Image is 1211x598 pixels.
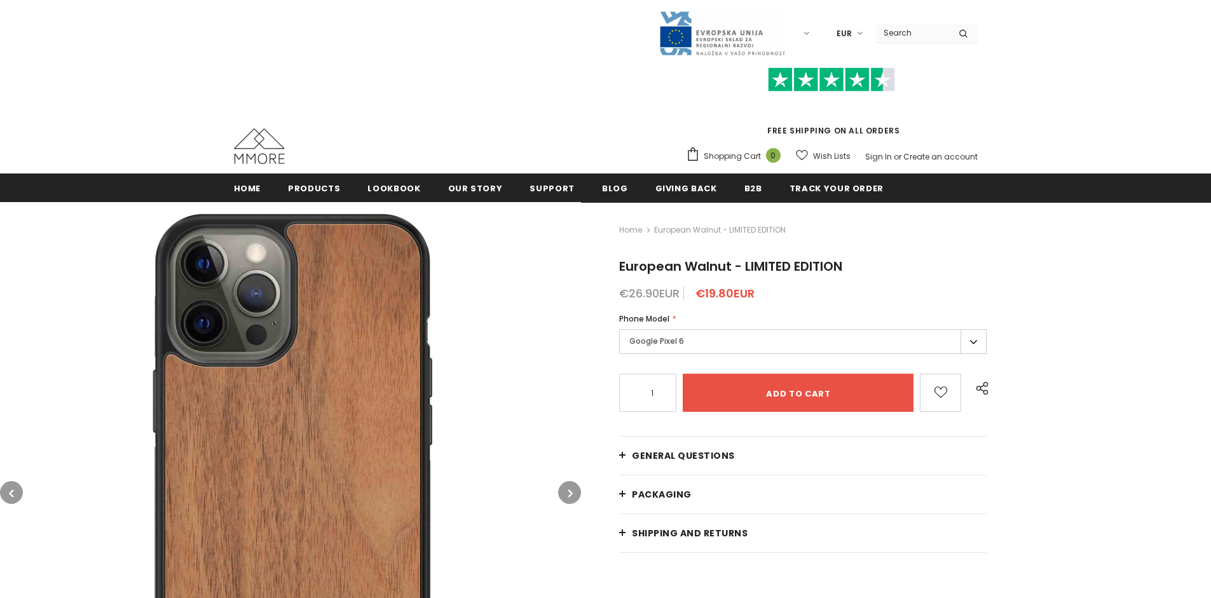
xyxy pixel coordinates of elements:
a: Track your order [790,173,884,202]
span: or [894,151,901,162]
span: EUR [837,27,852,40]
img: MMORE Cases [234,128,285,164]
span: €19.80EUR [695,285,755,301]
span: Home [234,182,261,194]
span: FREE SHIPPING ON ALL ORDERS [686,73,978,136]
a: PACKAGING [619,475,987,513]
span: European Walnut - LIMITED EDITION [619,257,842,275]
a: support [530,173,575,202]
span: 0 [766,148,781,163]
span: Wish Lists [813,150,851,163]
a: Blog [602,173,628,202]
label: Google Pixel 6 [619,329,987,354]
span: Track your order [790,182,884,194]
input: Add to cart [683,374,913,412]
span: B2B [744,182,762,194]
a: Sign In [865,151,892,162]
a: General Questions [619,437,987,475]
span: Shipping and returns [632,527,748,540]
span: European Walnut - LIMITED EDITION [654,222,786,238]
a: Shopping Cart 0 [686,147,787,166]
a: Lookbook [367,173,420,202]
a: Create an account [903,151,978,162]
a: B2B [744,173,762,202]
span: Shopping Cart [704,150,761,163]
a: Products [288,173,340,202]
a: Giving back [655,173,717,202]
span: General Questions [632,449,735,462]
iframe: Customer reviews powered by Trustpilot [686,92,978,125]
a: Home [234,173,261,202]
span: PACKAGING [632,488,692,501]
span: Our Story [448,182,503,194]
a: Shipping and returns [619,514,987,552]
a: Our Story [448,173,503,202]
a: Wish Lists [796,145,851,167]
span: support [530,182,575,194]
span: Products [288,182,340,194]
a: Home [619,222,642,238]
span: Giving back [655,182,717,194]
span: Phone Model [619,313,669,324]
span: Blog [602,182,628,194]
img: Trust Pilot Stars [768,67,895,92]
a: Javni Razpis [659,27,786,38]
span: Lookbook [367,182,420,194]
img: Javni Razpis [659,10,786,57]
input: Search Site [876,24,949,42]
span: €26.90EUR [619,285,680,301]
